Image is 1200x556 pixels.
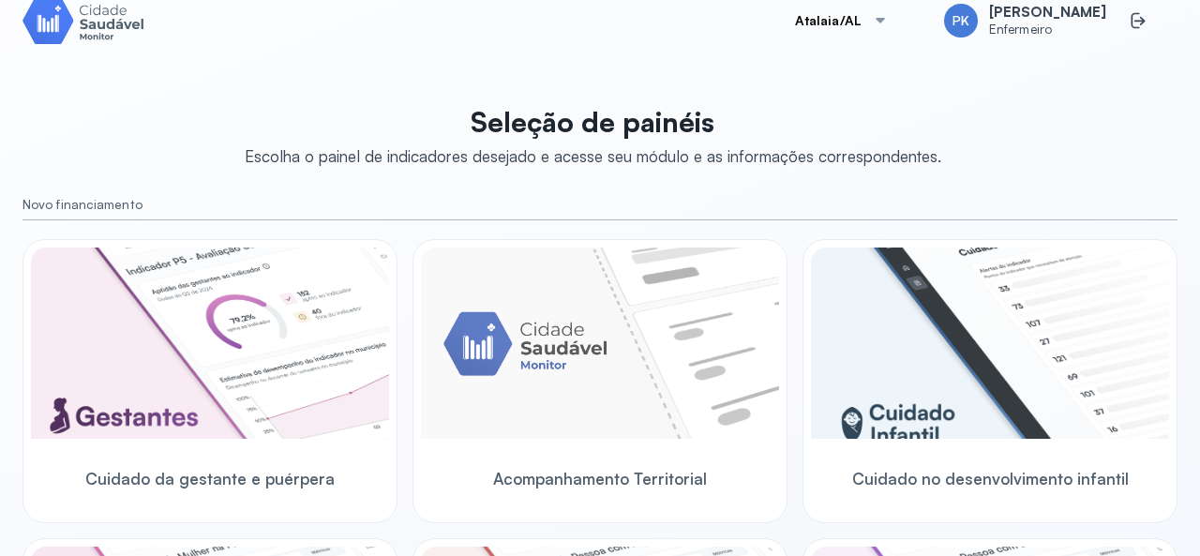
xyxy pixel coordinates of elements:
img: child-development.png [811,248,1169,439]
div: Escolha o painel de indicadores desejado e acesse seu módulo e as informações correspondentes. [245,146,941,166]
span: PK [952,13,969,29]
img: pregnants.png [31,248,389,439]
span: Cuidado no desenvolvimento infantil [852,469,1129,488]
p: Seleção de painéis [245,105,941,139]
span: Enfermeiro [989,22,1106,38]
span: Cuidado da gestante e puérpera [85,469,335,488]
img: placeholder-module-ilustration.png [421,248,779,439]
span: Acompanhamento Territorial [493,469,707,488]
button: Atalaia/AL [772,2,911,39]
span: [PERSON_NAME] [989,4,1106,22]
small: Novo financiamento [22,197,1177,213]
